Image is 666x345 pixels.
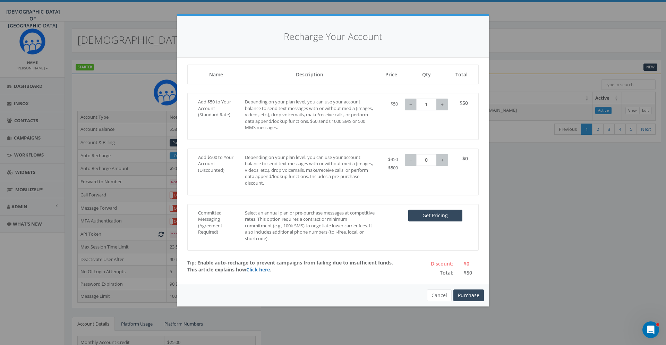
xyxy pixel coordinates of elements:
[245,99,375,131] p: Depending on your plan level, you can use your account balance to send text messages with or with...
[187,30,479,43] h4: Recharge Your Account
[455,156,468,161] h5: $0
[427,289,452,301] button: Cancel
[198,72,234,77] h5: Name
[385,72,398,77] h5: Price
[642,321,659,338] iframe: Intercom live chat
[464,261,478,266] h5: $0
[388,156,398,162] span: $450
[198,210,234,235] p: Committed Messaging (Agreement Required)
[391,101,398,107] span: $50
[455,100,468,106] h5: $50
[198,99,234,118] p: Add $50 to Your Account (Standard Rate)
[436,99,448,110] button: +
[464,270,478,275] h5: $50
[246,266,270,273] a: Click here
[436,154,448,166] button: +
[408,72,445,77] h5: Qty
[414,261,454,266] h5: Discount:
[198,154,234,174] p: Add $500 to Your Account (Discounted)
[405,99,417,110] button: −
[245,210,375,242] p: Select an annual plan or pre-purchase messages at competitive rates. This option requires a contr...
[408,210,462,221] button: Get Pricing
[455,72,468,77] h5: Total
[245,154,375,186] p: Depending on your plan level, you can use your account balance to send text messages with or with...
[405,154,417,166] button: −
[388,165,398,171] span: $500
[453,289,484,301] button: Purchase
[245,72,375,77] h5: Description
[187,259,403,273] p: Tip: Enable auto-recharge to prevent campaigns from failing due to insufficient funds. This artic...
[414,270,454,275] h5: Total:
